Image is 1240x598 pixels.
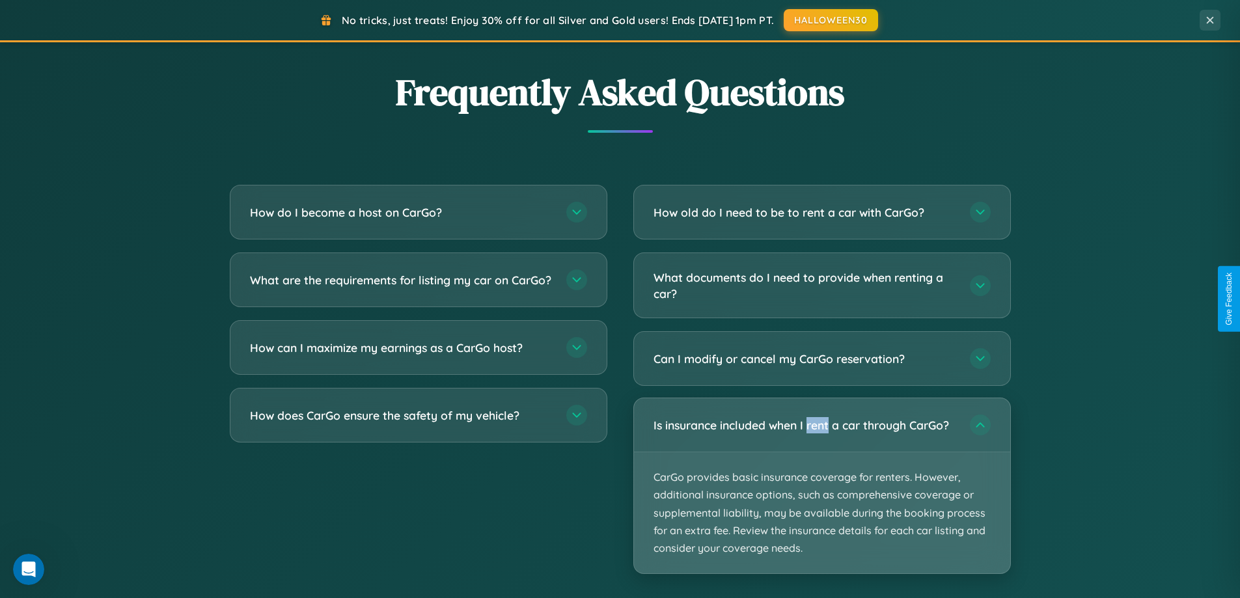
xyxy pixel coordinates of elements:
h3: How old do I need to be to rent a car with CarGo? [654,204,957,221]
h3: How does CarGo ensure the safety of my vehicle? [250,407,553,424]
h3: What are the requirements for listing my car on CarGo? [250,272,553,288]
h3: How do I become a host on CarGo? [250,204,553,221]
h3: Is insurance included when I rent a car through CarGo? [654,417,957,433]
h3: What documents do I need to provide when renting a car? [654,269,957,301]
div: Give Feedback [1224,273,1233,325]
button: HALLOWEEN30 [784,9,878,31]
iframe: Intercom live chat [13,554,44,585]
p: CarGo provides basic insurance coverage for renters. However, additional insurance options, such ... [634,452,1010,573]
span: No tricks, just treats! Enjoy 30% off for all Silver and Gold users! Ends [DATE] 1pm PT. [342,14,774,27]
h3: Can I modify or cancel my CarGo reservation? [654,351,957,367]
h2: Frequently Asked Questions [230,67,1011,117]
h3: How can I maximize my earnings as a CarGo host? [250,340,553,356]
